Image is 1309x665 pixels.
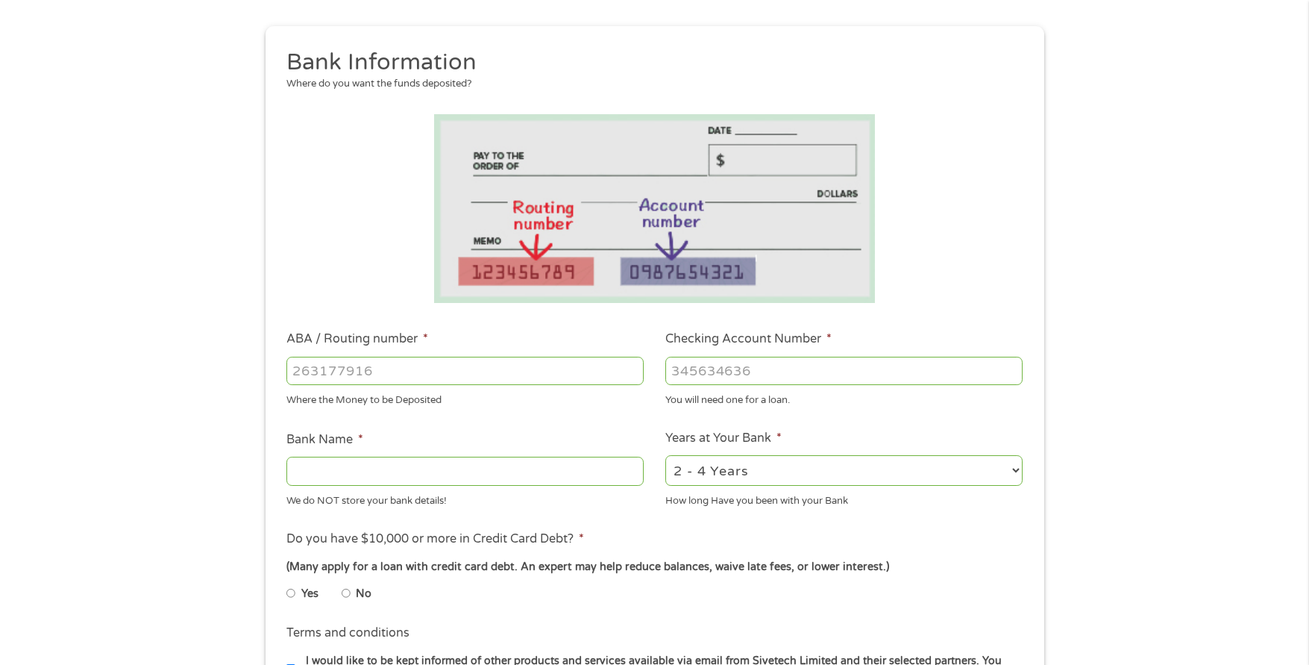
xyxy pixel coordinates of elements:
[434,114,876,303] img: Routing number location
[665,431,782,446] label: Years at Your Bank
[286,531,584,547] label: Do you have $10,000 or more in Credit Card Debt?
[301,586,318,602] label: Yes
[665,357,1023,385] input: 345634636
[665,331,832,347] label: Checking Account Number
[286,432,363,448] label: Bank Name
[665,488,1023,508] div: How long Have you been with your Bank
[286,357,644,385] input: 263177916
[356,586,371,602] label: No
[286,331,428,347] label: ABA / Routing number
[665,388,1023,408] div: You will need one for a loan.
[286,625,409,641] label: Terms and conditions
[286,559,1022,575] div: (Many apply for a loan with credit card debt. An expert may help reduce balances, waive late fees...
[286,48,1011,78] h2: Bank Information
[286,77,1011,92] div: Where do you want the funds deposited?
[286,388,644,408] div: Where the Money to be Deposited
[286,488,644,508] div: We do NOT store your bank details!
